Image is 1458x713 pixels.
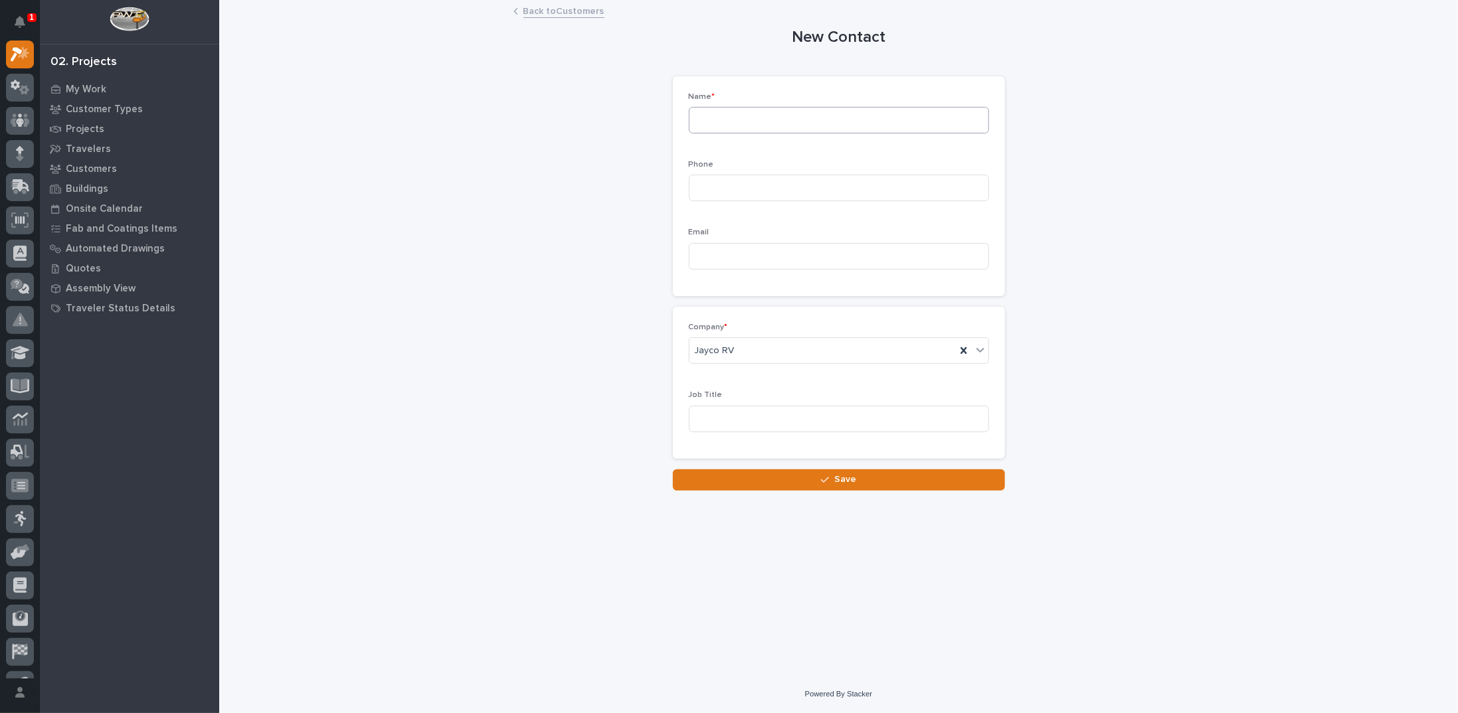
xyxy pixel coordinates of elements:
[17,16,34,37] div: Notifications1
[110,7,149,31] img: Workspace Logo
[695,344,735,358] span: Jayco RV
[673,469,1005,491] button: Save
[66,183,108,195] p: Buildings
[66,303,175,315] p: Traveler Status Details
[66,84,106,96] p: My Work
[66,223,177,235] p: Fab and Coatings Items
[673,28,1005,47] h1: New Contact
[40,198,219,218] a: Onsite Calendar
[50,55,117,70] div: 02. Projects
[40,139,219,159] a: Travelers
[40,258,219,278] a: Quotes
[523,3,604,18] a: Back toCustomers
[29,13,34,22] p: 1
[689,228,709,236] span: Email
[834,473,856,485] span: Save
[40,159,219,179] a: Customers
[805,690,872,698] a: Powered By Stacker
[6,8,34,36] button: Notifications
[40,238,219,258] a: Automated Drawings
[66,203,143,215] p: Onsite Calendar
[66,263,101,275] p: Quotes
[66,163,117,175] p: Customers
[40,218,219,238] a: Fab and Coatings Items
[40,119,219,139] a: Projects
[66,123,104,135] p: Projects
[689,93,715,101] span: Name
[40,278,219,298] a: Assembly View
[40,79,219,99] a: My Work
[40,99,219,119] a: Customer Types
[689,323,728,331] span: Company
[40,298,219,318] a: Traveler Status Details
[689,391,723,399] span: Job Title
[66,104,143,116] p: Customer Types
[40,179,219,198] a: Buildings
[66,243,165,255] p: Automated Drawings
[66,283,136,295] p: Assembly View
[689,161,714,169] span: Phone
[66,143,111,155] p: Travelers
